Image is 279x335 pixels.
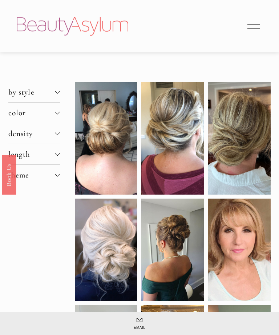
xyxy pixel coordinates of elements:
span: color [8,108,55,117]
span: length [8,149,55,159]
button: by style [8,82,60,102]
button: length [8,144,60,164]
span: theme [8,170,55,180]
a: Email [106,317,173,330]
a: Book Us [2,155,16,194]
span: density [8,129,55,138]
span: by style [8,87,55,97]
span: Email [106,326,173,330]
button: density [8,123,60,144]
button: theme [8,165,60,185]
img: Beauty Asylum | Bridal Hair &amp; Makeup Charlotte &amp; Atlanta [17,17,128,36]
button: color [8,103,60,123]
